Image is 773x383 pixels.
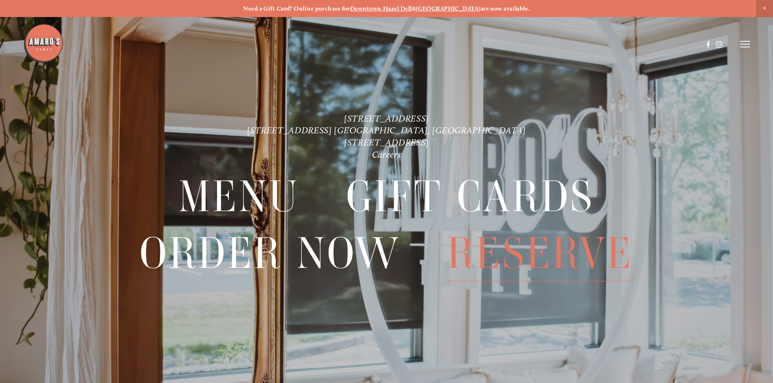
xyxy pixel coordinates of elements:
[140,225,400,281] a: Order Now
[350,5,381,12] a: Downtown
[480,5,530,12] strong: are now available.
[344,137,429,148] a: [STREET_ADDRESS]
[179,169,299,225] a: Menu
[447,225,633,281] span: Reserve
[416,5,480,12] a: [GEOGRAPHIC_DATA]
[140,225,400,281] span: Order Now
[247,125,526,136] a: [STREET_ADDRESS] [GEOGRAPHIC_DATA], [GEOGRAPHIC_DATA]
[23,23,64,64] img: Amaro's Table
[383,5,412,12] a: Hazel Dell
[372,149,401,160] a: Careers
[447,225,633,281] a: Reserve
[243,5,350,12] strong: Need a Gift Card? Online purchase for
[381,5,383,12] strong: ,
[344,113,429,124] a: [STREET_ADDRESS]
[412,5,416,12] strong: &
[346,169,594,225] a: Gift Cards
